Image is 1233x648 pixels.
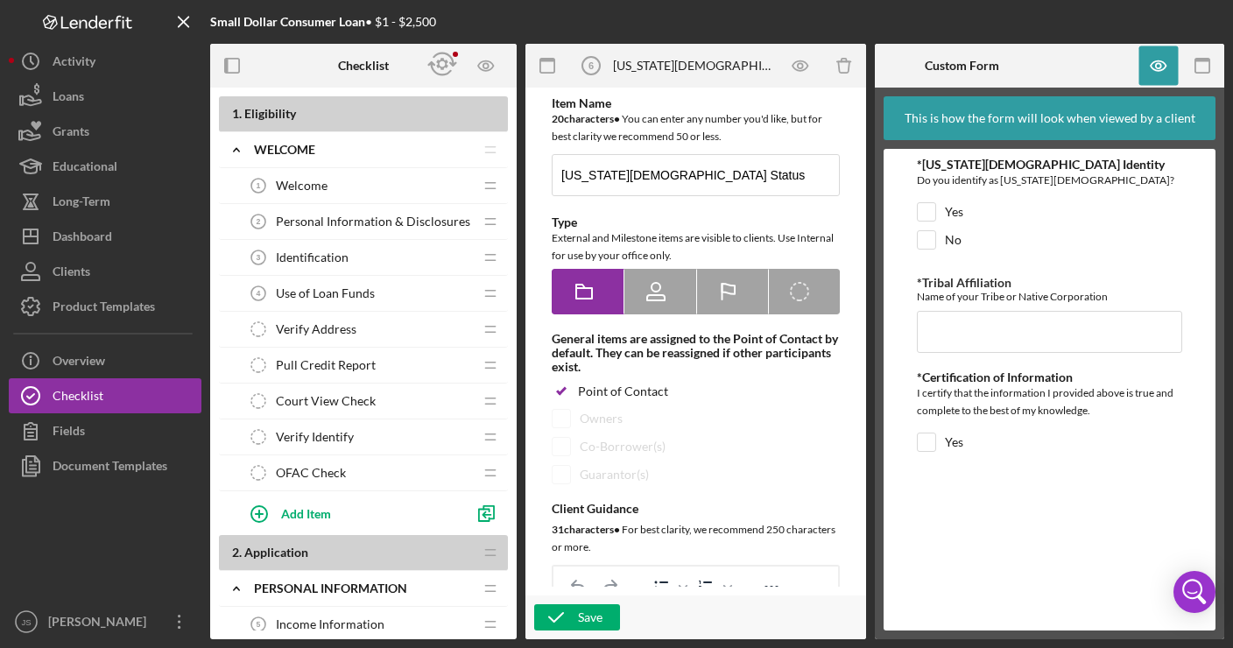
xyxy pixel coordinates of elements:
b: Small Dollar Consumer Loan [210,14,365,29]
button: Fields [9,413,201,448]
div: Long-Term [53,184,110,223]
button: Long-Term [9,184,201,219]
button: Dashboard [9,219,201,254]
button: Document Templates [9,448,201,483]
div: Item Name [552,96,840,110]
b: Checklist [338,59,389,73]
b: Custom Form [925,59,999,73]
div: Guarantor(s) [580,468,649,482]
div: Fields [53,413,85,453]
span: Use of Loan Funds [276,286,375,300]
button: Redo [595,575,624,600]
div: [PERSON_NAME] [44,604,158,644]
span: 2 . [232,545,242,560]
div: Personal Information [254,581,473,595]
span: Verify Address [276,322,356,336]
div: Co-Borrower(s) [580,440,666,454]
div: Point of Contact [578,384,668,398]
div: *Certification of Information [917,370,1182,384]
div: External and Milestone items are visible to clients. Use Internal for use by your office only. [552,229,840,264]
tspan: 2 [257,217,261,226]
button: Overview [9,343,201,378]
div: You can enter any number you'd like, but for best clarity we recommend 50 or less. [552,110,840,145]
span: Income Information [276,617,384,631]
span: Application [244,545,308,560]
div: Document Templates [53,448,167,488]
button: Product Templates [9,289,201,324]
div: Clients [53,254,90,293]
span: Eligibility [244,106,296,121]
div: Add Item [281,497,331,530]
tspan: 3 [257,253,261,262]
span: Identification [276,250,349,264]
div: General items are assigned to the Point of Contact by default. They can be reassigned if other pa... [552,332,840,374]
div: I certify that the information I provided above is true and complete to the best of my knowledge. [917,384,1182,424]
button: Activity [9,44,201,79]
label: *Tribal Affiliation [917,275,1011,290]
label: No [945,231,962,249]
div: [US_STATE][DEMOGRAPHIC_DATA] Status [613,59,779,73]
span: 1 . [232,106,242,121]
b: 31 character s • [552,523,620,536]
div: Dashboard [53,219,112,258]
span: Pull Credit Report [276,358,376,372]
div: Overview [53,343,105,383]
button: JS[PERSON_NAME] [9,604,201,639]
button: Undo [564,575,594,600]
tspan: 5 [257,620,261,629]
div: *[US_STATE][DEMOGRAPHIC_DATA] Identity [917,158,1182,172]
div: Numbered list [691,575,735,600]
span: Verify Identify [276,430,354,444]
tspan: 6 [588,60,594,71]
button: Grants [9,114,201,149]
div: Checklist [53,378,103,418]
div: Welcome [254,143,473,157]
button: Checklist [9,378,201,413]
span: Welcome [276,179,328,193]
tspan: 4 [257,289,261,298]
div: Product Templates [53,289,155,328]
button: Preview as [467,46,506,86]
b: 20 character s • [552,112,620,125]
div: Bullet list [646,575,690,600]
div: Save [578,604,602,630]
div: For best clarity, we recommend 250 characters or more. [552,521,840,556]
button: Educational [9,149,201,184]
div: Do you identify as [US_STATE][DEMOGRAPHIC_DATA]? [917,172,1182,194]
button: Add Item [236,496,464,531]
div: Open Intercom Messenger [1173,571,1215,613]
span: Personal Information & Disclosures [276,215,470,229]
div: Name of your Tribe or Native Corporation [917,290,1182,303]
div: Grants [53,114,89,153]
button: Clients [9,254,201,289]
button: Loans [9,79,201,114]
button: Reveal or hide additional toolbar items [757,575,786,600]
text: JS [21,617,31,627]
div: Owners [580,412,623,426]
div: Educational [53,149,117,188]
div: Type [552,215,840,229]
div: Activity [53,44,95,83]
span: OFAC Check [276,466,346,480]
div: • $1 - $2,500 [210,15,436,29]
label: Yes [945,203,963,221]
tspan: 1 [257,181,261,190]
button: Save [534,604,620,630]
label: Yes [945,433,963,451]
div: Client Guidance [552,502,840,516]
span: Court View Check [276,394,376,408]
div: Loans [53,79,84,118]
div: This is how the form will look when viewed by a client [905,96,1195,140]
